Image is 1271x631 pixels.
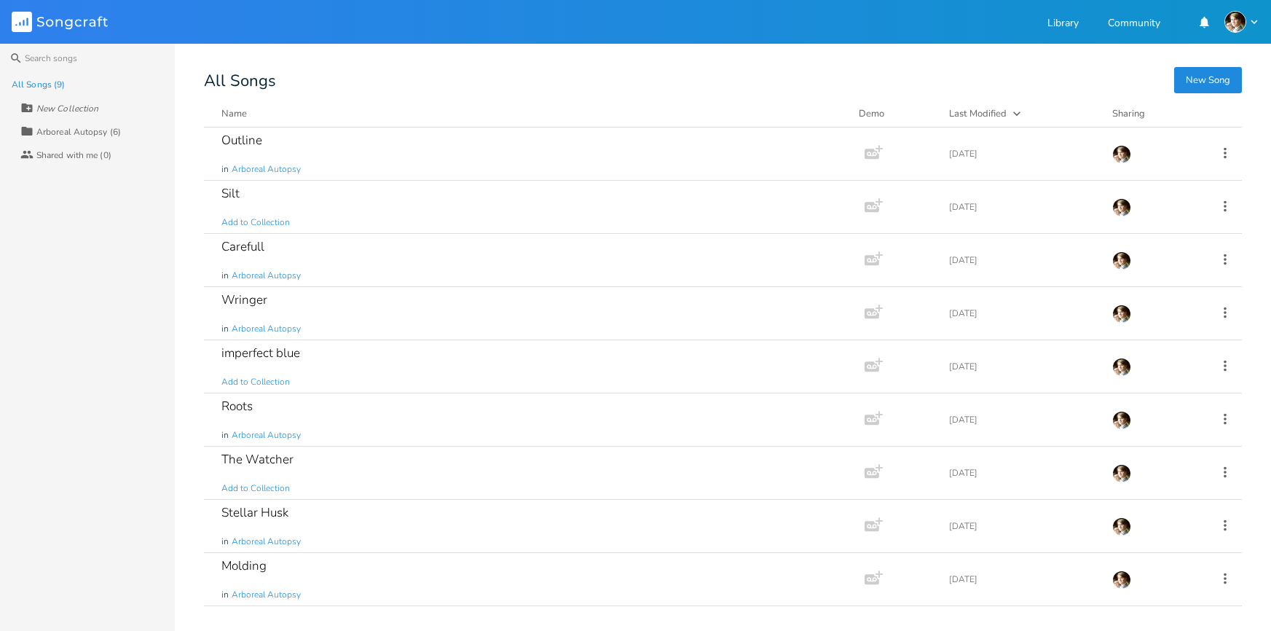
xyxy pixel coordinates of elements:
[221,560,267,572] div: Molding
[221,187,240,200] div: Silt
[1112,251,1131,270] img: Robert Wise
[12,80,65,89] div: All Songs (9)
[1112,106,1200,121] div: Sharing
[949,106,1095,121] button: Last Modified
[949,415,1095,424] div: [DATE]
[221,482,290,495] span: Add to Collection
[221,506,288,519] div: Stellar Husk
[949,107,1007,120] div: Last Modified
[232,323,301,335] span: Arboreal Autopsy
[221,163,229,176] span: in
[221,376,290,388] span: Add to Collection
[221,240,264,253] div: Carefull
[949,362,1095,371] div: [DATE]
[232,163,301,176] span: Arboreal Autopsy
[221,216,290,229] span: Add to Collection
[1112,305,1131,324] img: Robert Wise
[1112,411,1131,430] img: Robert Wise
[232,536,301,548] span: Arboreal Autopsy
[221,294,267,306] div: Wringer
[1047,18,1079,31] a: Library
[221,106,841,121] button: Name
[1224,11,1246,33] img: Robert Wise
[221,107,247,120] div: Name
[1112,358,1131,377] img: Robert Wise
[36,104,98,113] div: New Collection
[221,536,229,548] span: in
[949,522,1095,530] div: [DATE]
[1112,464,1131,483] img: Robert Wise
[949,149,1095,158] div: [DATE]
[949,256,1095,264] div: [DATE]
[232,429,301,442] span: Arboreal Autopsy
[1112,198,1131,217] img: Robert Wise
[949,203,1095,211] div: [DATE]
[859,106,932,121] div: Demo
[949,309,1095,318] div: [DATE]
[949,575,1095,584] div: [DATE]
[221,429,229,442] span: in
[1174,67,1242,93] button: New Song
[36,128,121,136] div: Arboreal Autopsy (6)
[221,323,229,335] span: in
[221,270,229,282] span: in
[221,589,229,601] span: in
[221,453,294,466] div: The Watcher
[221,347,300,359] div: imperfect blue
[36,151,111,160] div: Shared with me (0)
[204,73,1242,89] div: All Songs
[1112,145,1131,164] img: Robert Wise
[1112,571,1131,589] img: Robert Wise
[221,400,253,412] div: Roots
[232,589,301,601] span: Arboreal Autopsy
[1108,18,1160,31] a: Community
[949,469,1095,477] div: [DATE]
[1112,517,1131,536] img: Robert Wise
[232,270,301,282] span: Arboreal Autopsy
[221,134,262,146] div: Outline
